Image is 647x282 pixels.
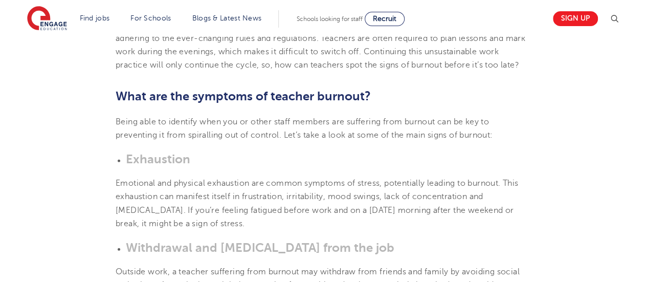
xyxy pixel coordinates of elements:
a: For Schools [130,14,171,22]
span: Being able to identify when you or other staff members are suffering from burnout can be key to p... [116,117,493,140]
a: Blogs & Latest News [192,14,262,22]
span: Schools looking for staff [297,15,363,23]
a: Find jobs [80,14,110,22]
b: What are the symptoms of teacher burnout? [116,89,371,103]
a: Sign up [553,11,598,26]
b: Exhaustion [126,152,190,166]
img: Engage Education [27,6,67,32]
span: Recruit [373,15,396,23]
b: Withdrawal and [MEDICAL_DATA] from the job [126,241,394,255]
a: Recruit [365,12,405,26]
span: Emotional and physical exhaustion are common symptoms of stress, potentially leading to burnout. ... [116,179,518,228]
